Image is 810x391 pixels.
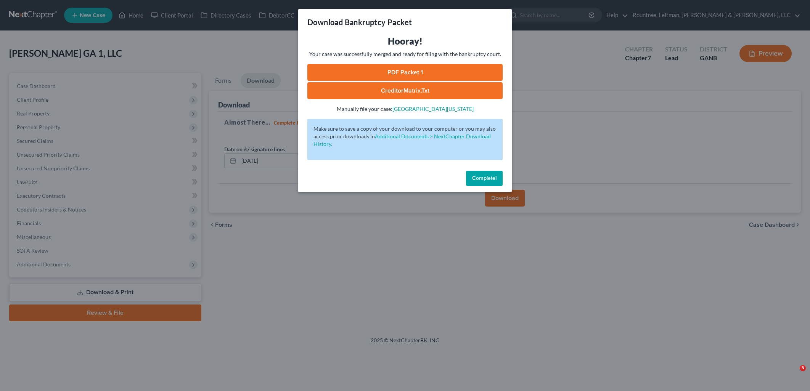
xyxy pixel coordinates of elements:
a: CreditorMatrix.txt [307,82,503,99]
a: Additional Documents > NextChapter Download History. [313,133,491,147]
a: [GEOGRAPHIC_DATA][US_STATE] [392,106,474,112]
a: PDF Packet 1 [307,64,503,81]
h3: Download Bankruptcy Packet [307,17,412,27]
p: Your case was successfully merged and ready for filing with the bankruptcy court. [307,50,503,58]
button: Complete! [466,171,503,186]
p: Make sure to save a copy of your download to your computer or you may also access prior downloads in [313,125,497,148]
h3: Hooray! [307,35,503,47]
span: Complete! [472,175,497,181]
span: 3 [800,365,806,371]
p: Manually file your case: [307,105,503,113]
iframe: Intercom live chat [784,365,802,383]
